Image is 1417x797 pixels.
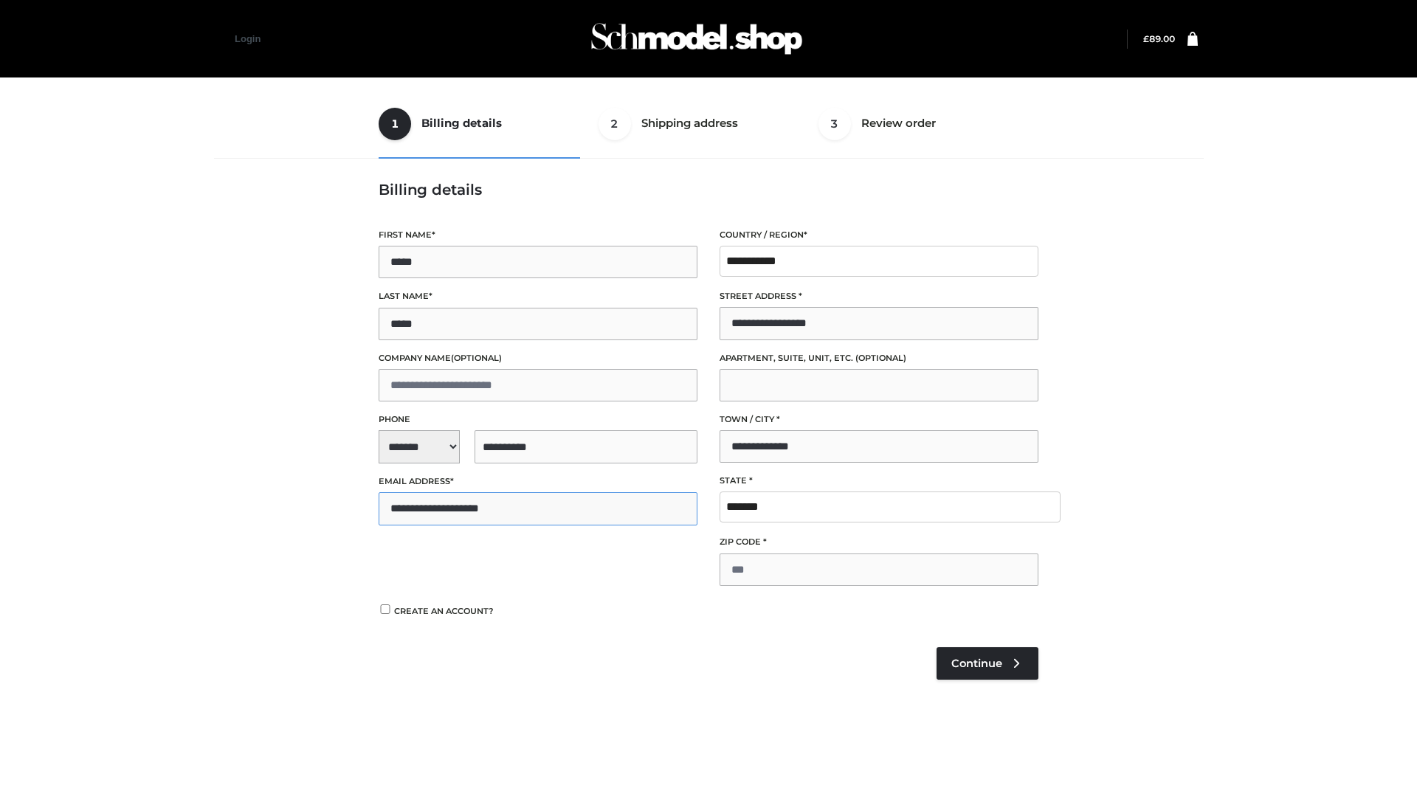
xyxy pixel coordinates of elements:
label: Street address [720,289,1038,303]
input: Create an account? [379,604,392,614]
label: State [720,474,1038,488]
label: Phone [379,413,697,427]
span: (optional) [451,353,502,363]
label: Town / City [720,413,1038,427]
a: Login [235,33,261,44]
span: Continue [951,657,1002,670]
span: £ [1143,33,1149,44]
img: Schmodel Admin 964 [586,10,807,68]
label: Last name [379,289,697,303]
label: Company name [379,351,697,365]
label: Email address [379,475,697,489]
span: Create an account? [394,606,494,616]
label: First name [379,228,697,242]
label: Country / Region [720,228,1038,242]
a: Continue [937,647,1038,680]
span: (optional) [855,353,906,363]
h3: Billing details [379,181,1038,199]
a: £89.00 [1143,33,1175,44]
label: Apartment, suite, unit, etc. [720,351,1038,365]
label: ZIP Code [720,535,1038,549]
bdi: 89.00 [1143,33,1175,44]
